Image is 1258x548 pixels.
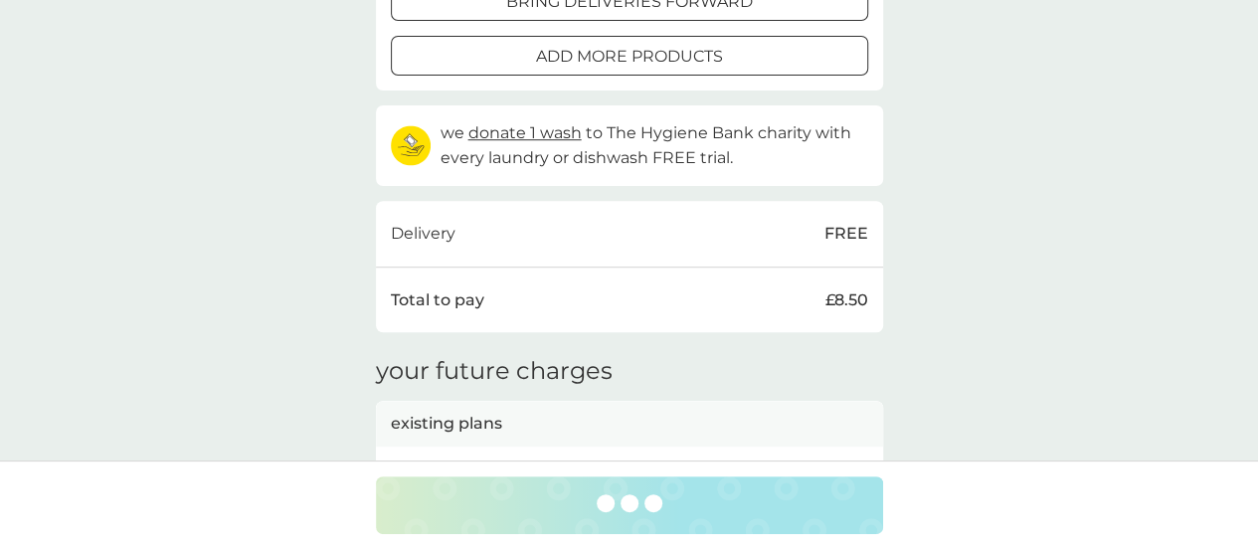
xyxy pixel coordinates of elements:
p: existing plans [391,411,502,437]
p: Delivery [391,221,455,247]
p: £8.50 [825,287,868,313]
p: we to The Hygiene Bank charity with every laundry or dishwash FREE trial. [441,120,868,171]
button: add more products [391,36,868,76]
p: FREE [824,221,868,247]
h3: your future charges [376,357,613,386]
p: add more products [536,44,723,70]
span: donate 1 wash [468,123,582,142]
p: Total to pay [391,287,484,313]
